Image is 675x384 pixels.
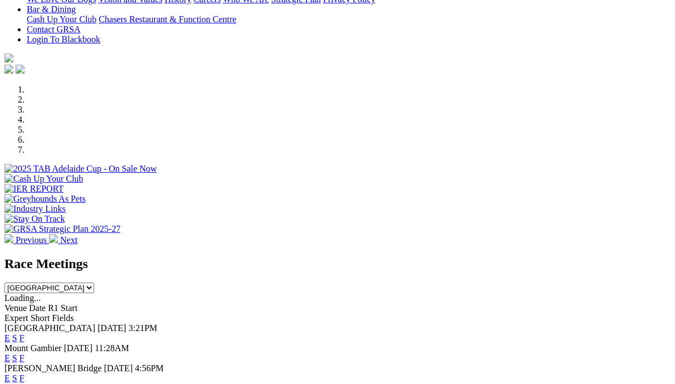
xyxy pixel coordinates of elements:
span: Date [29,303,46,313]
a: F [19,373,25,383]
img: chevron-left-pager-white.svg [4,234,13,243]
span: [GEOGRAPHIC_DATA] [4,323,95,333]
img: facebook.svg [4,65,13,74]
a: Next [49,235,77,245]
a: S [12,353,17,363]
a: E [4,333,10,343]
span: Previous [16,235,47,245]
span: 3:21PM [129,323,158,333]
a: E [4,353,10,363]
span: Short [31,313,50,323]
span: 11:28AM [95,343,129,353]
img: 2025 TAB Adelaide Cup - On Sale Now [4,164,157,174]
img: IER REPORT [4,184,63,194]
a: F [19,333,25,343]
a: S [12,373,17,383]
span: [DATE] [97,323,126,333]
a: Contact GRSA [27,25,80,34]
img: GRSA Strategic Plan 2025-27 [4,224,120,234]
img: Cash Up Your Club [4,174,83,184]
img: logo-grsa-white.png [4,54,13,62]
img: Greyhounds As Pets [4,194,86,204]
span: Expert [4,313,28,323]
a: S [12,333,17,343]
img: twitter.svg [16,65,25,74]
span: Mount Gambier [4,343,62,353]
a: F [19,353,25,363]
span: [PERSON_NAME] Bridge [4,363,102,373]
h2: Race Meetings [4,256,671,271]
span: Next [60,235,77,245]
span: 4:56PM [135,363,164,373]
span: Loading... [4,293,41,303]
a: Cash Up Your Club [27,14,96,24]
a: Login To Blackbook [27,35,100,44]
a: Chasers Restaurant & Function Centre [99,14,236,24]
a: Previous [4,235,49,245]
span: [DATE] [104,363,133,373]
div: Bar & Dining [27,14,671,25]
span: R1 Start [48,303,77,313]
span: Fields [52,313,74,323]
a: E [4,373,10,383]
span: Venue [4,303,27,313]
img: Industry Links [4,204,66,214]
a: Bar & Dining [27,4,76,14]
span: [DATE] [64,343,93,353]
img: chevron-right-pager-white.svg [49,234,58,243]
img: Stay On Track [4,214,65,224]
